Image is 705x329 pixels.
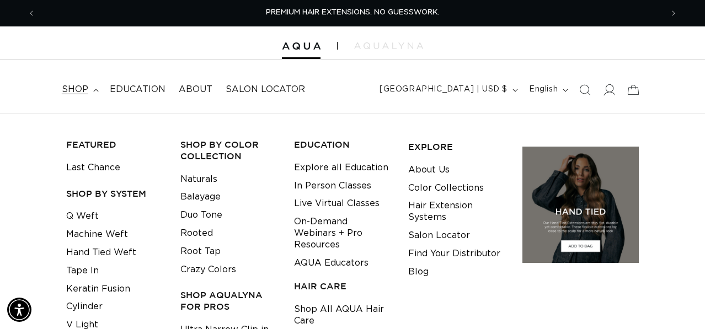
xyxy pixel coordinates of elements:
[294,195,380,213] a: Live Virtual Classes
[62,84,88,95] span: shop
[573,78,597,102] summary: Search
[522,79,573,100] button: English
[172,77,219,102] a: About
[180,170,217,188] a: Naturals
[354,42,423,49] img: aqualyna.com
[294,254,368,272] a: AQUA Educators
[180,224,213,242] a: Rooted
[66,298,103,316] a: Cylinder
[294,159,388,177] a: Explore all Education
[66,244,136,262] a: Hand Tied Weft
[19,3,44,24] button: Previous announcement
[55,77,103,102] summary: shop
[66,139,163,150] h3: FEATURED
[219,77,312,102] a: Salon Locator
[408,245,500,263] a: Find Your Distributor
[380,84,508,95] span: [GEOGRAPHIC_DATA] | USD $
[180,242,221,261] a: Root Tap
[180,289,277,312] h3: Shop AquaLyna for Pros
[408,263,429,281] a: Blog
[179,84,212,95] span: About
[226,84,305,95] span: Salon Locator
[408,141,505,153] h3: EXPLORE
[66,280,130,298] a: Keratin Fusion
[650,276,705,329] iframe: Chat Widget
[408,226,470,245] a: Salon Locator
[266,9,439,16] span: PREMIUM HAIR EXTENSIONS. NO GUESSWORK.
[294,177,371,195] a: In Person Classes
[7,298,31,322] div: Accessibility Menu
[408,197,505,226] a: Hair Extension Systems
[180,188,221,206] a: Balayage
[66,188,163,199] h3: SHOP BY SYSTEM
[180,206,222,224] a: Duo Tone
[294,281,391,292] h3: HAIR CARE
[373,79,522,100] button: [GEOGRAPHIC_DATA] | USD $
[103,77,172,102] a: Education
[661,3,686,24] button: Next announcement
[66,225,128,244] a: Machine Weft
[180,139,277,162] h3: Shop by Color Collection
[282,42,321,50] img: Aqua Hair Extensions
[408,179,484,197] a: Color Collections
[529,84,558,95] span: English
[180,261,236,279] a: Crazy Colors
[110,84,165,95] span: Education
[66,159,120,177] a: Last Chance
[294,213,391,254] a: On-Demand Webinars + Pro Resources
[66,262,99,280] a: Tape In
[66,207,99,225] a: Q Weft
[408,161,450,179] a: About Us
[294,139,391,150] h3: EDUCATION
